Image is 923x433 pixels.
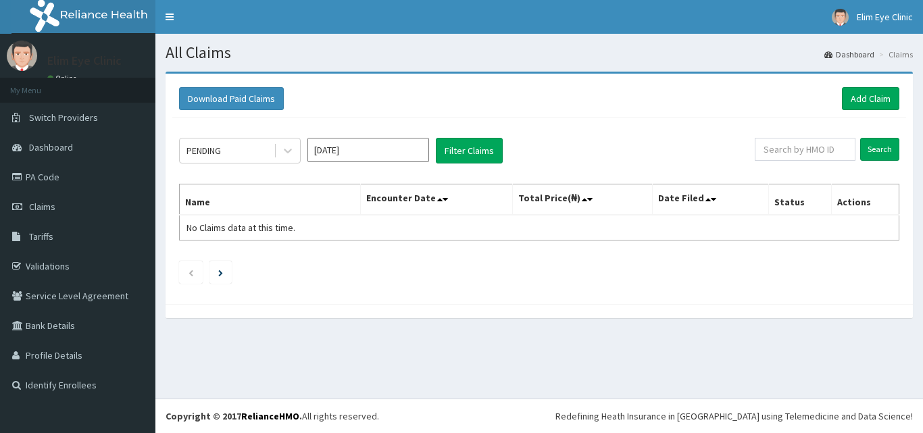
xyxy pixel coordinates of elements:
[436,138,503,163] button: Filter Claims
[860,138,899,161] input: Search
[29,230,53,243] span: Tariffs
[218,266,223,278] a: Next page
[47,55,122,67] p: Elim Eye Clinic
[186,222,295,234] span: No Claims data at this time.
[842,87,899,110] a: Add Claim
[769,184,832,215] th: Status
[555,409,913,423] div: Redefining Heath Insurance in [GEOGRAPHIC_DATA] using Telemedicine and Data Science!
[241,410,299,422] a: RelianceHMO
[755,138,855,161] input: Search by HMO ID
[512,184,653,215] th: Total Price(₦)
[857,11,913,23] span: Elim Eye Clinic
[653,184,769,215] th: Date Filed
[155,399,923,433] footer: All rights reserved.
[29,111,98,124] span: Switch Providers
[831,184,899,215] th: Actions
[188,266,194,278] a: Previous page
[47,74,80,83] a: Online
[166,410,302,422] strong: Copyright © 2017 .
[166,44,913,61] h1: All Claims
[179,87,284,110] button: Download Paid Claims
[361,184,512,215] th: Encounter Date
[876,49,913,60] li: Claims
[832,9,849,26] img: User Image
[307,138,429,162] input: Select Month and Year
[186,144,221,157] div: PENDING
[29,201,55,213] span: Claims
[180,184,361,215] th: Name
[824,49,874,60] a: Dashboard
[7,41,37,71] img: User Image
[29,141,73,153] span: Dashboard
